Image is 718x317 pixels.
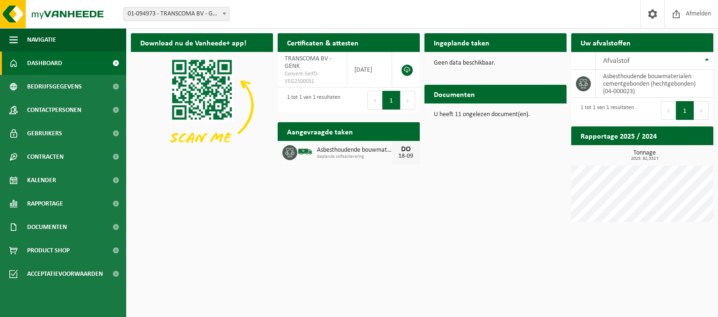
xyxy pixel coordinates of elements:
span: TRANSCOMA BV - GENK [285,55,331,70]
img: BL-SO-LV [297,144,313,160]
span: Kalender [27,169,56,192]
button: Previous [367,91,382,110]
h2: Uw afvalstoffen [571,33,640,52]
span: Navigatie [27,28,56,52]
span: Geplande zelfaanlevering [317,154,392,160]
img: Download de VHEPlus App [131,52,273,159]
span: Acceptatievoorwaarden [27,262,103,286]
button: Next [694,101,709,120]
span: Rapportage [27,192,63,215]
button: 1 [676,101,694,120]
div: 18-09 [396,153,415,160]
h2: Download nu de Vanheede+ app! [131,33,256,52]
button: 1 [382,91,401,110]
button: Previous [661,101,676,120]
span: Product Shop [27,239,70,262]
span: Gebruikers [27,122,62,145]
h2: Rapportage 2025 / 2024 [571,126,666,145]
span: Afvalstof [603,57,630,65]
h2: Ingeplande taken [424,33,499,52]
span: Documenten [27,215,67,239]
span: 2025: 82,332 t [576,156,713,161]
a: Bekijk rapportage [644,145,712,163]
td: [DATE] [347,52,392,88]
span: Contactpersonen [27,98,81,122]
span: Bedrijfsgegevens [27,75,82,98]
h3: Tonnage [576,150,713,161]
td: asbesthoudende bouwmaterialen cementgebonden (hechtgebonden) (04-000023) [596,70,713,98]
h2: Aangevraagde taken [278,122,362,140]
span: Dashboard [27,52,62,75]
div: 1 tot 1 van 1 resultaten [282,90,340,111]
span: Contracten [27,145,64,169]
h2: Certificaten & attesten [278,33,368,52]
span: 01-094973 - TRANSCOMA BV - GENK [124,7,229,21]
p: Geen data beschikbaar. [434,60,557,66]
span: Consent-SelfD-VEG2500031 [285,70,340,85]
div: DO [396,146,415,153]
h2: Documenten [424,85,484,103]
button: Next [401,91,415,110]
p: U heeft 11 ongelezen document(en). [434,111,557,118]
div: 1 tot 1 van 1 resultaten [576,100,634,121]
span: Asbesthoudende bouwmaterialen cementgebonden (hechtgebonden) [317,147,392,154]
span: 01-094973 - TRANSCOMA BV - GENK [123,7,230,21]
